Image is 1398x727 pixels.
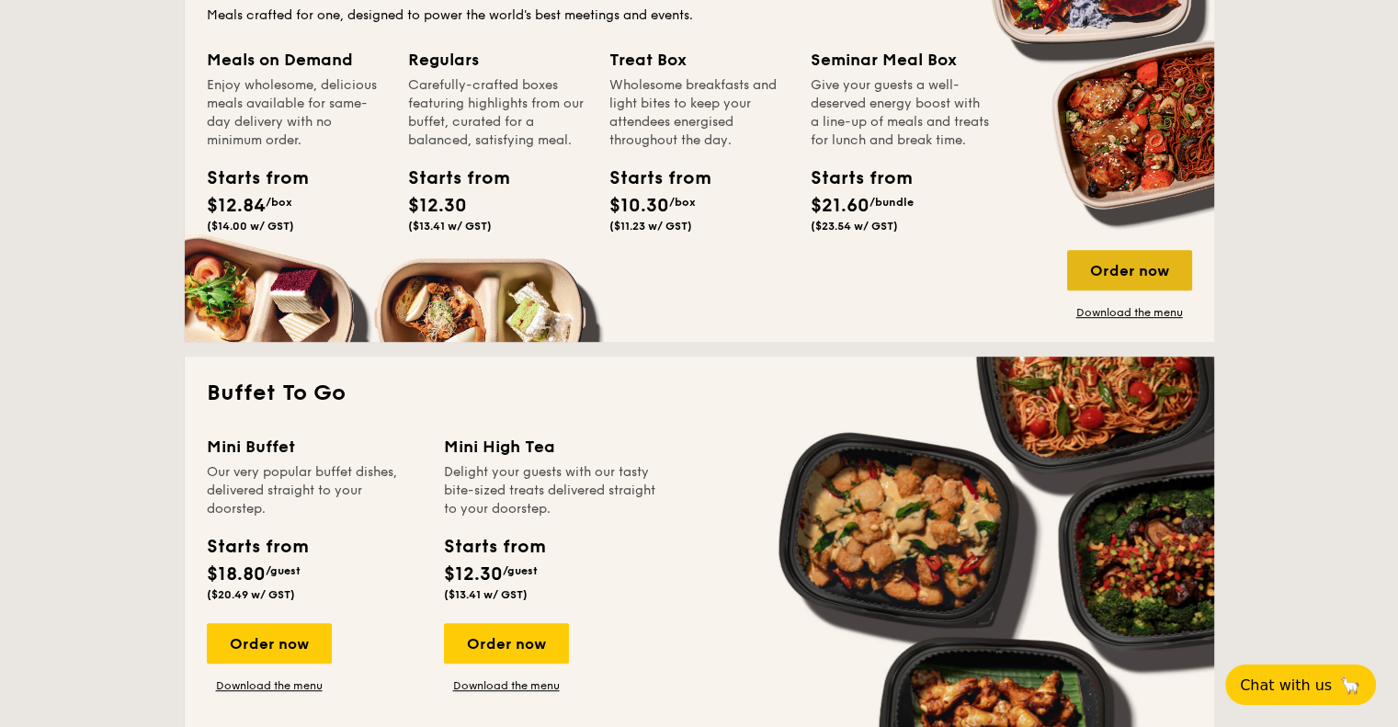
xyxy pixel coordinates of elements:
[266,564,301,577] span: /guest
[609,165,692,192] div: Starts from
[207,678,332,693] a: Download the menu
[207,6,1192,25] div: Meals crafted for one, designed to power the world's best meetings and events.
[207,563,266,585] span: $18.80
[408,47,587,73] div: Regulars
[408,165,491,192] div: Starts from
[444,588,528,601] span: ($13.41 w/ GST)
[811,195,869,217] span: $21.60
[1225,665,1376,705] button: Chat with us🦙
[207,165,290,192] div: Starts from
[609,195,669,217] span: $10.30
[207,588,295,601] span: ($20.49 w/ GST)
[669,196,696,209] span: /box
[869,196,914,209] span: /bundle
[408,76,587,150] div: Carefully-crafted boxes featuring highlights from our buffet, curated for a balanced, satisfying ...
[207,533,307,561] div: Starts from
[207,220,294,233] span: ($14.00 w/ GST)
[408,220,492,233] span: ($13.41 w/ GST)
[811,165,893,192] div: Starts from
[1339,675,1361,696] span: 🦙
[207,379,1192,408] h2: Buffet To Go
[207,195,266,217] span: $12.84
[1240,676,1332,694] span: Chat with us
[609,76,789,150] div: Wholesome breakfasts and light bites to keep your attendees energised throughout the day.
[408,195,467,217] span: $12.30
[444,463,659,518] div: Delight your guests with our tasty bite-sized treats delivered straight to your doorstep.
[444,563,503,585] span: $12.30
[207,623,332,664] div: Order now
[1067,250,1192,290] div: Order now
[811,76,990,150] div: Give your guests a well-deserved energy boost with a line-up of meals and treats for lunch and br...
[444,623,569,664] div: Order now
[444,533,544,561] div: Starts from
[503,564,538,577] span: /guest
[266,196,292,209] span: /box
[444,434,659,460] div: Mini High Tea
[207,76,386,150] div: Enjoy wholesome, delicious meals available for same-day delivery with no minimum order.
[207,463,422,518] div: Our very popular buffet dishes, delivered straight to your doorstep.
[811,220,898,233] span: ($23.54 w/ GST)
[609,220,692,233] span: ($11.23 w/ GST)
[609,47,789,73] div: Treat Box
[207,434,422,460] div: Mini Buffet
[444,678,569,693] a: Download the menu
[1067,305,1192,320] a: Download the menu
[207,47,386,73] div: Meals on Demand
[811,47,990,73] div: Seminar Meal Box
